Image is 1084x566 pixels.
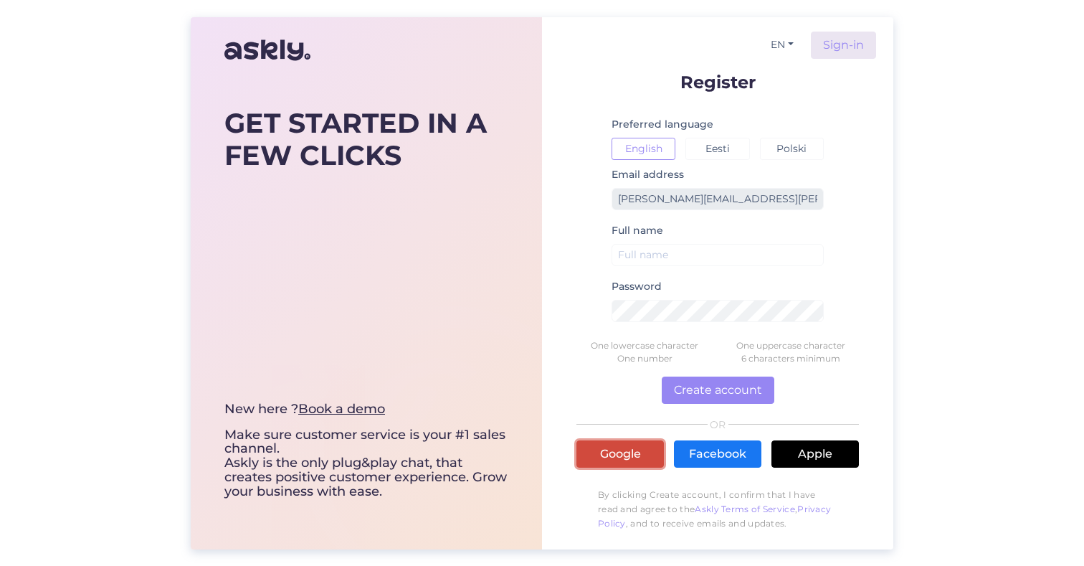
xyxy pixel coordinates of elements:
a: Book a demo [298,401,385,417]
span: OR [708,420,728,430]
div: One lowercase character [571,339,718,352]
div: One uppercase character [718,339,864,352]
a: Google [576,440,664,468]
a: Privacy Policy [598,504,831,529]
div: One number [571,352,718,365]
label: Password [612,279,662,294]
input: Full name [612,244,824,266]
input: Enter email [612,188,824,210]
button: Create account [662,377,774,404]
label: Full name [612,223,663,238]
button: Polski [760,138,824,160]
p: Register [576,73,859,91]
a: Sign-in [811,32,876,59]
label: Preferred language [612,117,713,132]
img: Askly [224,33,310,67]
div: GET STARTED IN A FEW CLICKS [224,107,508,172]
div: Make sure customer service is your #1 sales channel. Askly is the only plug&play chat, that creat... [224,402,508,499]
div: 6 characters minimum [718,352,864,365]
a: Askly Terms of Service [695,504,795,514]
p: By clicking Create account, I confirm that I have read and agree to the , , and to receive emails... [576,481,859,538]
div: New here ? [224,402,508,417]
button: EN [765,34,799,55]
label: Email address [612,167,684,182]
a: Apple [771,440,859,468]
button: Eesti [685,138,749,160]
a: Facebook [674,440,761,468]
button: English [612,138,675,160]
